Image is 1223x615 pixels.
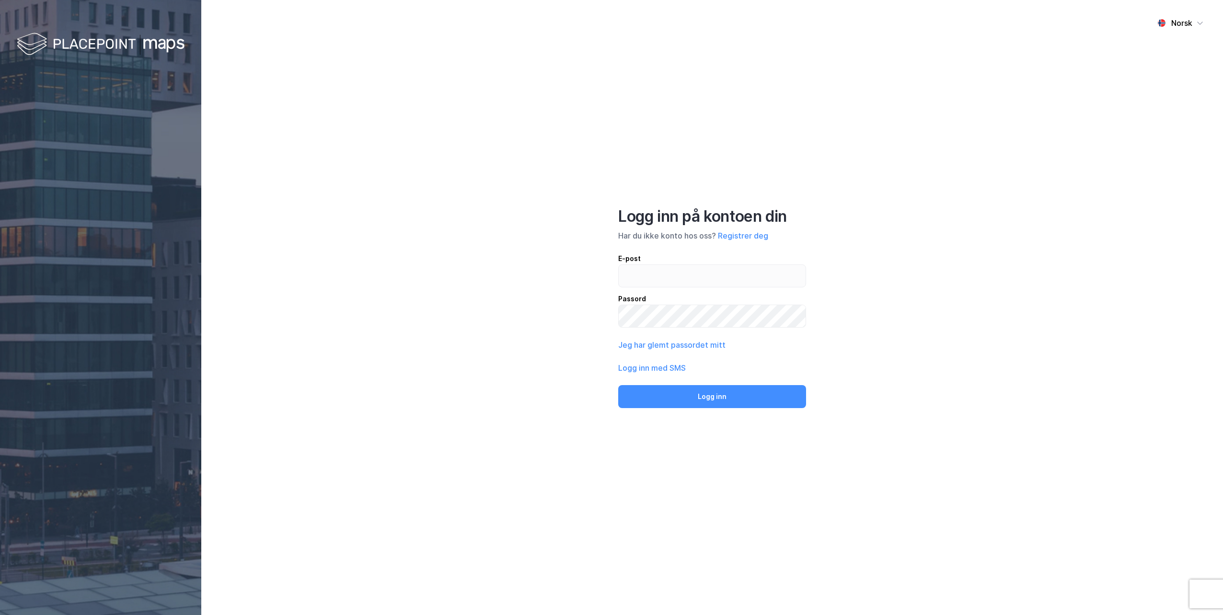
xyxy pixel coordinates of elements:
div: Norsk [1171,17,1192,29]
div: Passord [618,293,806,305]
div: Har du ikke konto hos oss? [618,230,806,241]
div: Logg inn på kontoen din [618,207,806,226]
button: Registrer deg [718,230,768,241]
button: Logg inn [618,385,806,408]
button: Logg inn med SMS [618,362,686,374]
button: Jeg har glemt passordet mitt [618,339,726,351]
img: logo-white.f07954bde2210d2a523dddb988cd2aa7.svg [17,31,185,59]
div: E-post [618,253,806,264]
